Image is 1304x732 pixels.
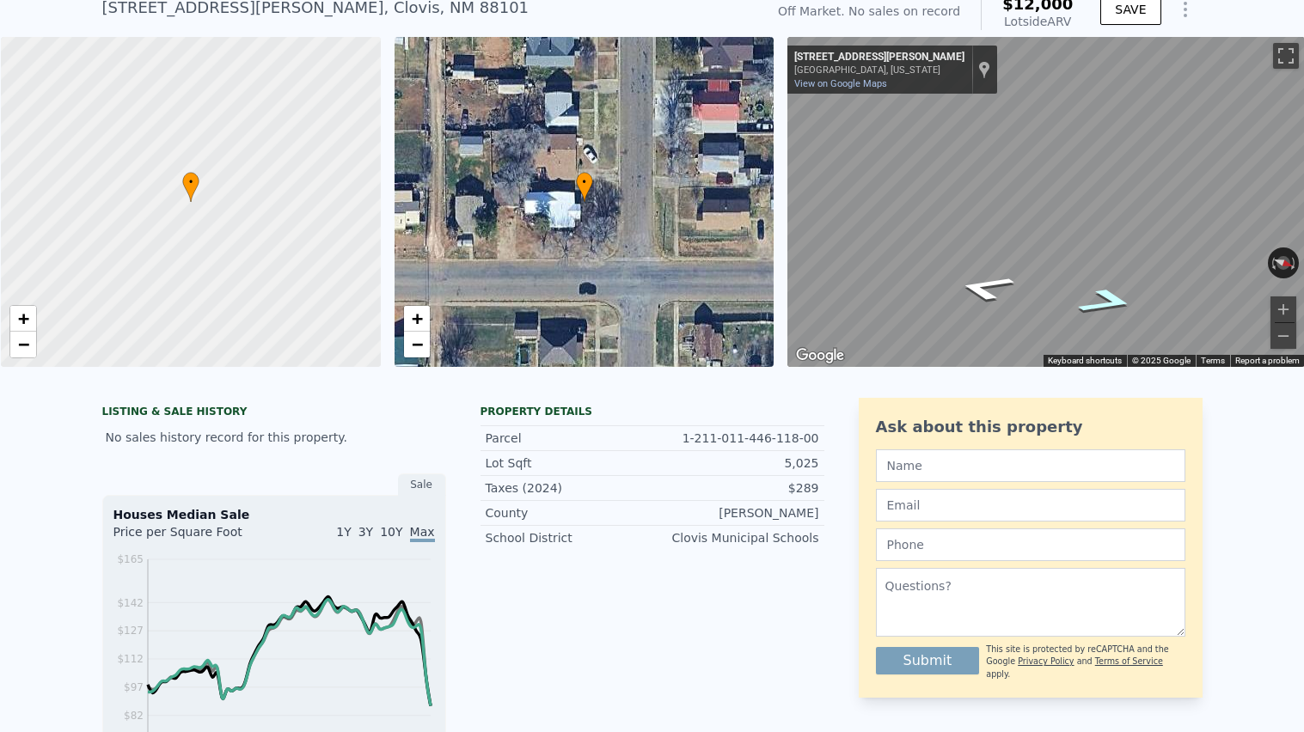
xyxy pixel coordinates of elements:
[1095,656,1163,666] a: Terms of Service
[652,430,819,447] div: 1-211-011-446-118-00
[1132,356,1191,365] span: © 2025 Google
[404,332,430,357] a: Zoom out
[18,308,29,329] span: +
[1270,323,1296,349] button: Zoom out
[117,597,144,609] tspan: $142
[794,64,964,76] div: [GEOGRAPHIC_DATA], [US_STATE]
[481,405,824,418] div: Property details
[117,625,144,637] tspan: $127
[1270,296,1296,322] button: Zoom in
[794,51,964,64] div: [STREET_ADDRESS][PERSON_NAME]
[978,60,990,79] a: Show location on map
[792,345,848,367] img: Google
[876,449,1185,482] input: Name
[652,479,819,497] div: $289
[1290,247,1300,278] button: Rotate clockwise
[124,710,144,722] tspan: $82
[486,454,652,472] div: Lot Sqft
[182,172,199,202] div: •
[117,653,144,665] tspan: $112
[876,528,1185,561] input: Phone
[411,308,422,329] span: +
[182,174,199,190] span: •
[576,174,593,190] span: •
[1018,656,1074,666] a: Privacy Policy
[652,454,819,472] div: 5,025
[117,553,144,565] tspan: $165
[1235,356,1300,365] a: Report a problem
[652,504,819,522] div: [PERSON_NAME]
[18,333,29,355] span: −
[411,333,422,355] span: −
[1268,247,1277,278] button: Rotate counterclockwise
[410,525,435,542] span: Max
[1048,355,1122,367] button: Keyboard shortcuts
[794,78,887,89] a: View on Google Maps
[486,430,652,447] div: Parcel
[486,504,652,522] div: County
[10,332,36,357] a: Zoom out
[486,479,652,497] div: Taxes (2024)
[398,473,446,496] div: Sale
[102,405,446,422] div: LISTING & SALE HISTORY
[778,3,960,20] div: Off Market. No sales on record
[404,306,430,332] a: Zoom in
[876,647,980,674] button: Submit
[113,523,274,551] div: Price per Square Foot
[1201,356,1225,365] a: Terms (opens in new tab)
[358,525,373,539] span: 3Y
[932,268,1039,307] path: Go South, Sheldon St
[652,529,819,546] div: Clovis Municipal Schools
[1054,282,1161,320] path: Go North, Sheldon St
[380,525,402,539] span: 10Y
[336,525,351,539] span: 1Y
[102,422,446,453] div: No sales history record for this property.
[876,415,1185,439] div: Ask about this property
[876,489,1185,522] input: Email
[1273,43,1299,69] button: Toggle fullscreen view
[986,644,1185,680] div: This site is protected by reCAPTCHA and the Google and apply.
[1002,13,1073,30] div: Lotside ARV
[124,681,144,693] tspan: $97
[113,506,435,523] div: Houses Median Sale
[576,172,593,202] div: •
[792,345,848,367] a: Open this area in Google Maps (opens a new window)
[10,306,36,332] a: Zoom in
[486,529,652,546] div: School District
[1267,252,1301,274] button: Reset the view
